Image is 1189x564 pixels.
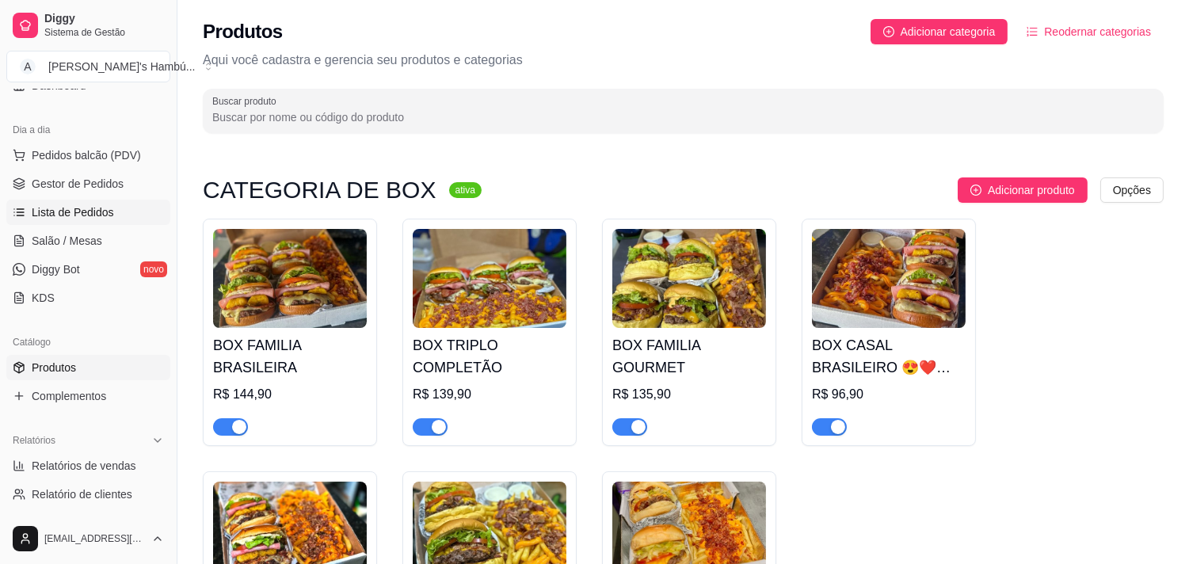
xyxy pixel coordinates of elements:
[32,458,136,474] span: Relatórios de vendas
[612,385,766,404] div: R$ 135,90
[203,181,436,200] h3: CATEGORIA DE BOX
[1044,23,1151,40] span: Reodernar categorias
[6,330,170,355] div: Catálogo
[6,6,170,44] a: DiggySistema de Gestão
[6,383,170,409] a: Complementos
[6,228,170,253] a: Salão / Mesas
[212,94,282,108] label: Buscar produto
[32,486,132,502] span: Relatório de clientes
[32,360,76,375] span: Produtos
[32,233,102,249] span: Salão / Mesas
[6,143,170,168] button: Pedidos balcão (PDV)
[1027,26,1038,37] span: ordered-list
[6,482,170,507] a: Relatório de clientes
[413,385,566,404] div: R$ 139,90
[6,520,170,558] button: [EMAIL_ADDRESS][DOMAIN_NAME]
[612,229,766,328] img: product-image
[20,59,36,74] span: A
[44,532,145,545] span: [EMAIL_ADDRESS][DOMAIN_NAME]
[32,261,80,277] span: Diggy Bot
[6,51,170,82] button: Select a team
[213,334,367,379] h4: BOX FAMILIA BRASILEIRA
[6,171,170,196] a: Gestor de Pedidos
[213,229,367,328] img: product-image
[32,176,124,192] span: Gestor de Pedidos
[6,510,170,535] a: Relatório de mesas
[901,23,996,40] span: Adicionar categoria
[871,19,1008,44] button: Adicionar categoria
[812,334,966,379] h4: BOX CASAL BRASILEIRO 😍❤️🔥👩‍❤️‍👨
[32,204,114,220] span: Lista de Pedidos
[958,177,1088,203] button: Adicionar produto
[6,355,170,380] a: Produtos
[6,257,170,282] a: Diggy Botnovo
[32,388,106,404] span: Complementos
[970,185,981,196] span: plus-circle
[48,59,196,74] div: [PERSON_NAME]'s Hambú ...
[6,285,170,311] a: KDS
[988,181,1075,199] span: Adicionar produto
[449,182,482,198] sup: ativa
[212,109,1154,125] input: Buscar produto
[812,229,966,328] img: product-image
[6,200,170,225] a: Lista de Pedidos
[812,385,966,404] div: R$ 96,90
[1113,181,1151,199] span: Opções
[612,334,766,379] h4: BOX FAMILIA GOURMET
[13,434,55,447] span: Relatórios
[6,453,170,478] a: Relatórios de vendas
[32,290,55,306] span: KDS
[883,26,894,37] span: plus-circle
[203,51,1164,70] p: Aqui você cadastra e gerencia seu produtos e categorias
[6,117,170,143] div: Dia a dia
[44,12,164,26] span: Diggy
[1014,19,1164,44] button: Reodernar categorias
[413,229,566,328] img: product-image
[203,19,283,44] h2: Produtos
[32,147,141,163] span: Pedidos balcão (PDV)
[413,334,566,379] h4: BOX TRIPLO COMPLETÃO
[44,26,164,39] span: Sistema de Gestão
[1100,177,1164,203] button: Opções
[213,385,367,404] div: R$ 144,90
